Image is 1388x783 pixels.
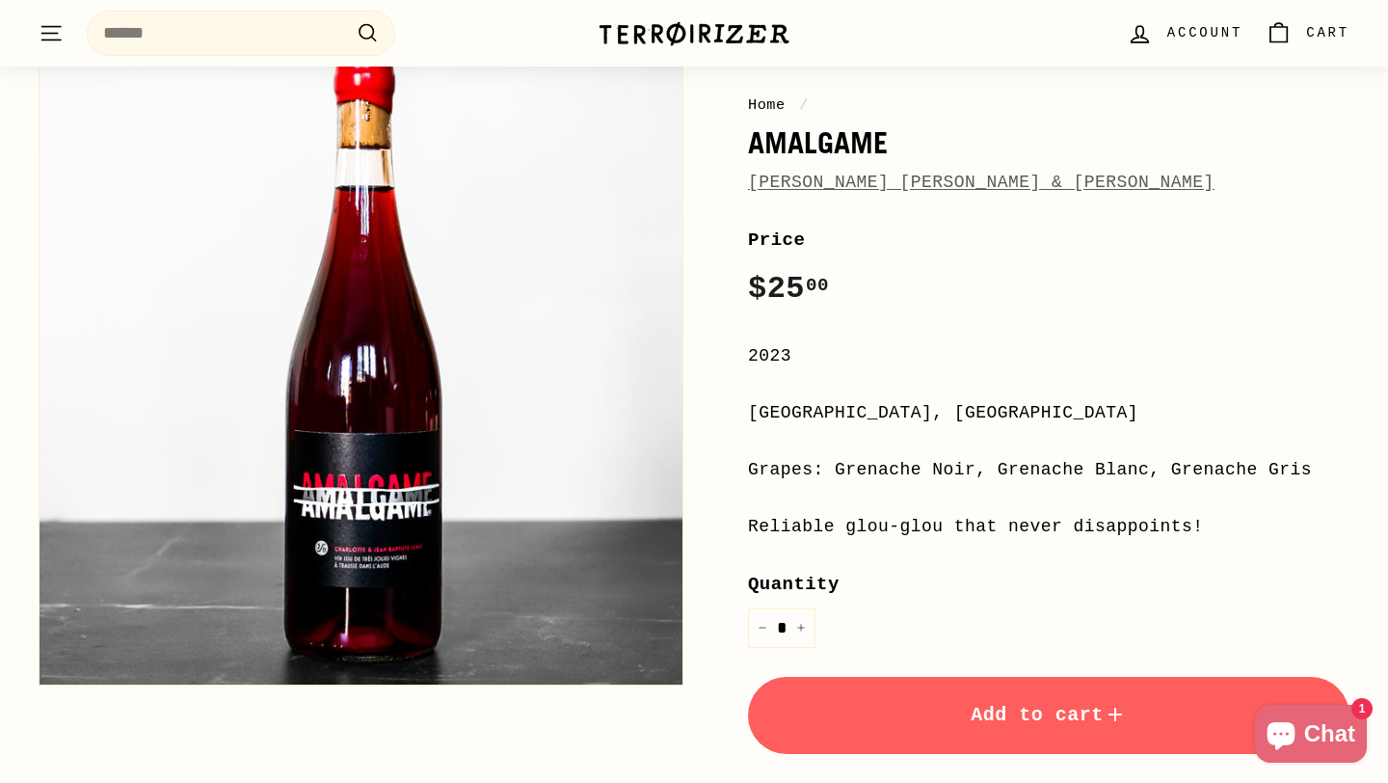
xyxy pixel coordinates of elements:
button: Reduce item quantity by one [748,608,777,648]
a: Account [1115,5,1254,62]
span: Add to cart [971,704,1127,726]
div: [GEOGRAPHIC_DATA], [GEOGRAPHIC_DATA] [748,399,1349,427]
sup: 00 [806,275,829,296]
label: Quantity [748,570,1349,599]
button: Add to cart [748,677,1349,754]
span: $25 [748,271,829,307]
inbox-online-store-chat: Shopify online store chat [1249,705,1373,768]
div: 2023 [748,342,1349,370]
nav: breadcrumbs [748,94,1349,117]
span: Account [1167,22,1242,43]
a: Cart [1254,5,1361,62]
h1: Amalgame [748,126,1349,159]
span: Cart [1306,22,1349,43]
label: Price [748,226,1349,255]
a: Home [748,96,786,114]
div: Reliable glou-glou that never disappoints! [748,513,1349,541]
span: / [794,96,814,114]
button: Increase item quantity by one [787,608,815,648]
input: quantity [748,608,815,648]
div: Grapes: Grenache Noir, Grenache Blanc, Grenache Gris [748,456,1349,484]
a: [PERSON_NAME] [PERSON_NAME] & [PERSON_NAME] [748,173,1214,192]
